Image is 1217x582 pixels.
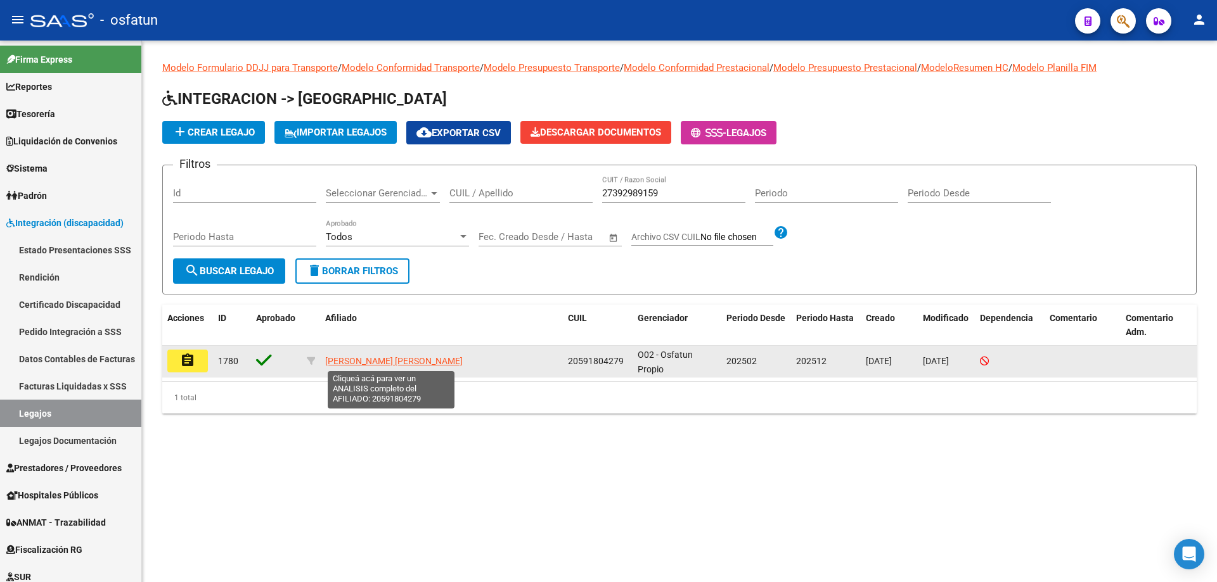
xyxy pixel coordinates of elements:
input: Start date [479,231,520,243]
input: Archivo CSV CUIL [700,232,773,243]
datatable-header-cell: Creado [861,305,918,346]
span: Periodo Hasta [796,313,854,323]
div: / / / / / / [162,61,1197,414]
span: Buscar Legajo [184,265,274,277]
mat-icon: cloud_download [416,125,432,140]
mat-icon: search [184,263,200,278]
span: Comentario Adm. [1126,313,1173,338]
span: IMPORTAR LEGAJOS [285,127,387,138]
mat-icon: help [773,225,789,240]
div: 1 total [162,382,1197,414]
span: Exportar CSV [416,127,501,139]
span: Fiscalización RG [6,543,82,557]
span: Afiliado [325,313,357,323]
span: Aprobado [256,313,295,323]
a: Modelo Conformidad Prestacional [624,62,769,73]
span: Gerenciador [638,313,688,323]
mat-icon: menu [10,12,25,27]
datatable-header-cell: ID [213,305,251,346]
span: 202502 [726,356,757,366]
button: Exportar CSV [406,121,511,144]
input: End date [531,231,593,243]
span: - osfatun [100,6,158,34]
a: Modelo Formulario DDJJ para Transporte [162,62,338,73]
button: IMPORTAR LEGAJOS [274,121,397,144]
span: Crear Legajo [172,127,255,138]
a: Modelo Presupuesto Transporte [484,62,620,73]
datatable-header-cell: Afiliado [320,305,563,346]
span: 1780 [218,356,238,366]
span: CUIL [568,313,587,323]
button: Open calendar [607,231,621,245]
mat-icon: delete [307,263,322,278]
mat-icon: assignment [180,353,195,368]
span: Todos [326,231,352,243]
span: Dependencia [980,313,1033,323]
a: Modelo Conformidad Transporte [342,62,480,73]
span: [DATE] [923,356,949,366]
datatable-header-cell: Periodo Desde [721,305,791,346]
mat-icon: add [172,124,188,139]
span: 20591804279 [568,356,624,366]
span: [DATE] [866,356,892,366]
span: Comentario [1050,313,1097,323]
span: Legajos [726,127,766,139]
datatable-header-cell: CUIL [563,305,633,346]
span: ANMAT - Trazabilidad [6,516,106,529]
span: Acciones [167,313,204,323]
span: Archivo CSV CUIL [631,232,700,242]
button: Crear Legajo [162,121,265,144]
button: -Legajos [681,121,776,144]
span: Modificado [923,313,969,323]
span: Firma Express [6,53,72,66]
datatable-header-cell: Periodo Hasta [791,305,861,346]
button: Descargar Documentos [520,121,671,144]
div: Open Intercom Messenger [1174,539,1204,569]
mat-icon: person [1192,12,1207,27]
button: Buscar Legajo [173,258,285,284]
span: [PERSON_NAME] [PERSON_NAME] [325,356,463,366]
span: Integración (discapacidad) [6,216,124,230]
datatable-header-cell: Gerenciador [633,305,721,346]
h3: Filtros [173,155,217,173]
span: Tesorería [6,107,55,121]
span: Hospitales Públicos [6,488,98,502]
span: Prestadores / Proveedores [6,461,122,475]
span: O02 - Osfatun Propio [638,350,693,374]
button: Borrar Filtros [295,258,409,284]
span: Liquidación de Convenios [6,134,117,148]
datatable-header-cell: Modificado [918,305,975,346]
span: INTEGRACION -> [GEOGRAPHIC_DATA] [162,90,447,108]
datatable-header-cell: Comentario [1045,305,1121,346]
a: ModeloResumen HC [921,62,1008,73]
span: ID [218,313,226,323]
datatable-header-cell: Acciones [162,305,213,346]
span: Borrar Filtros [307,265,398,277]
a: Modelo Planilla FIM [1012,62,1097,73]
span: Sistema [6,161,48,175]
span: Periodo Desde [726,313,785,323]
a: Modelo Presupuesto Prestacional [773,62,917,73]
span: 202512 [796,356,827,366]
datatable-header-cell: Comentario Adm. [1121,305,1197,346]
datatable-header-cell: Aprobado [251,305,302,346]
span: Creado [866,313,895,323]
span: Padrón [6,189,47,203]
span: Seleccionar Gerenciador [326,187,428,199]
span: - [691,127,726,139]
span: Descargar Documentos [531,127,661,138]
span: Reportes [6,80,52,94]
datatable-header-cell: Dependencia [975,305,1045,346]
